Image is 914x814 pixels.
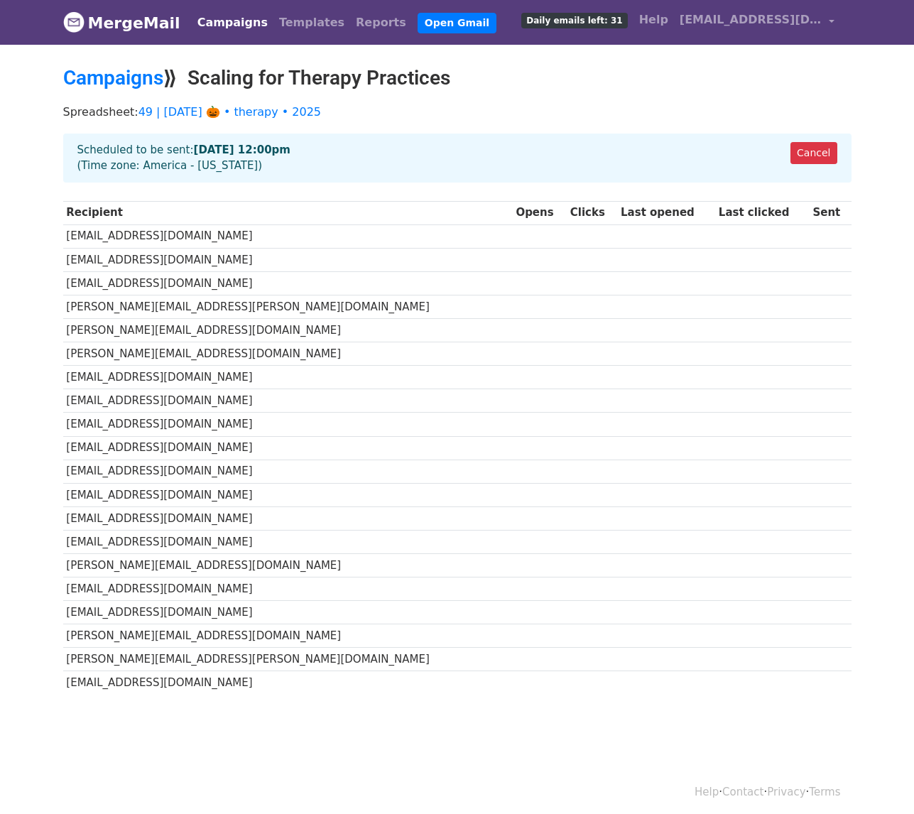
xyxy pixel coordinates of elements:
[809,786,840,798] a: Terms
[63,601,513,624] td: [EMAIL_ADDRESS][DOMAIN_NAME]
[790,142,837,164] a: Cancel
[695,786,719,798] a: Help
[63,624,513,648] td: [PERSON_NAME][EMAIL_ADDRESS][DOMAIN_NAME]
[63,342,513,366] td: [PERSON_NAME][EMAIL_ADDRESS][DOMAIN_NAME]
[63,11,85,33] img: MergeMail logo
[633,6,674,34] a: Help
[192,9,273,37] a: Campaigns
[63,648,513,671] td: [PERSON_NAME][EMAIL_ADDRESS][PERSON_NAME][DOMAIN_NAME]
[521,13,627,28] span: Daily emails left: 31
[63,413,513,436] td: [EMAIL_ADDRESS][DOMAIN_NAME]
[63,295,513,318] td: [PERSON_NAME][EMAIL_ADDRESS][PERSON_NAME][DOMAIN_NAME]
[63,66,852,90] h2: ⟫ Scaling for Therapy Practices
[810,201,852,224] th: Sent
[63,66,163,89] a: Campaigns
[350,9,412,37] a: Reports
[63,506,513,530] td: [EMAIL_ADDRESS][DOMAIN_NAME]
[63,104,852,119] p: Spreadsheet:
[63,671,513,695] td: [EMAIL_ADDRESS][DOMAIN_NAME]
[63,271,513,295] td: [EMAIL_ADDRESS][DOMAIN_NAME]
[63,436,513,460] td: [EMAIL_ADDRESS][DOMAIN_NAME]
[567,201,617,224] th: Clicks
[63,366,513,389] td: [EMAIL_ADDRESS][DOMAIN_NAME]
[715,201,810,224] th: Last clicked
[63,319,513,342] td: [PERSON_NAME][EMAIL_ADDRESS][DOMAIN_NAME]
[63,530,513,553] td: [EMAIL_ADDRESS][DOMAIN_NAME]
[273,9,350,37] a: Templates
[63,224,513,248] td: [EMAIL_ADDRESS][DOMAIN_NAME]
[138,105,321,119] a: 49 | [DATE] 🎃 • therapy • 2025
[516,6,633,34] a: Daily emails left: 31
[63,134,852,183] div: Scheduled to be sent: (Time zone: America - [US_STATE])
[63,460,513,483] td: [EMAIL_ADDRESS][DOMAIN_NAME]
[63,389,513,413] td: [EMAIL_ADDRESS][DOMAIN_NAME]
[680,11,822,28] span: [EMAIL_ADDRESS][DOMAIN_NAME]
[674,6,840,39] a: [EMAIL_ADDRESS][DOMAIN_NAME]
[63,248,513,271] td: [EMAIL_ADDRESS][DOMAIN_NAME]
[63,8,180,38] a: MergeMail
[194,143,290,156] strong: [DATE] 12:00pm
[513,201,567,224] th: Opens
[722,786,763,798] a: Contact
[617,201,715,224] th: Last opened
[63,577,513,601] td: [EMAIL_ADDRESS][DOMAIN_NAME]
[63,201,513,224] th: Recipient
[418,13,496,33] a: Open Gmail
[63,483,513,506] td: [EMAIL_ADDRESS][DOMAIN_NAME]
[63,554,513,577] td: [PERSON_NAME][EMAIL_ADDRESS][DOMAIN_NAME]
[767,786,805,798] a: Privacy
